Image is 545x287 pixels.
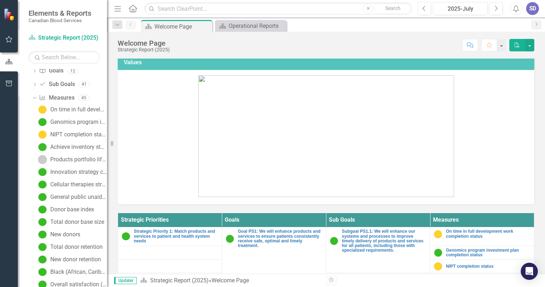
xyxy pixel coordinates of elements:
h3: Values [124,59,531,66]
a: Subgoal PS1.1: We will enhance our systems and processes to improve timely delivery of products a... [342,229,427,253]
img: Caution [38,130,47,139]
a: General public unaided awareness of CBS [36,191,107,203]
a: Black (African, Caribbean, Black) donor base size (WB, Stem) [36,266,107,278]
div: On time in full development work completion status [50,106,107,113]
img: On Target [38,193,47,201]
input: Search ClearPoint... [144,2,412,15]
a: Total donor base size [36,216,104,228]
div: Innovation strategy completion status [50,169,107,175]
img: On Target [38,205,47,214]
img: ClearPoint Strategy [4,8,16,21]
small: Canadian Blood Services [29,17,91,23]
a: NIPT completion status [446,264,530,269]
td: Double-Click to Edit Right Click for Context Menu [430,260,534,273]
a: Cellular therapies strategy completion status [36,179,107,190]
div: Operational Reports [229,21,285,30]
a: Operational Reports [217,21,285,30]
img: On Target [38,268,47,276]
span: Updater [114,277,137,284]
img: CBS_values.png [198,75,454,197]
a: Genomics program investment plan completion status [446,248,530,257]
div: » [140,277,321,285]
div: 2025-July [436,5,485,13]
div: Total donor retention [50,244,103,250]
div: Genomics program investment plan completion status [50,119,107,125]
div: Welcome Page [118,39,170,47]
button: SD [526,2,539,15]
a: Strategic Report (2025) [29,34,100,42]
button: Search [375,4,411,14]
div: Total donor base size [50,219,104,225]
div: New donors [50,231,80,238]
div: New donor retention [50,256,101,263]
a: New donor retention [36,254,101,265]
a: NIPT completion status [36,129,107,140]
div: 12 [67,68,78,74]
div: Donor base index [50,206,94,213]
a: On time in full development work completion status [446,229,530,238]
img: On Target [38,230,47,239]
div: 41 [78,81,90,87]
img: On Target [226,235,234,243]
a: Innovation strategy completion status [36,166,107,178]
a: Genomics program investment plan completion status [36,116,107,128]
a: On time in full development work completion status [36,104,107,115]
a: Achieve inventory stability [36,141,107,153]
img: On Target [38,255,47,264]
div: Open Intercom Messenger [521,263,538,280]
img: On Target [38,180,47,189]
span: Search [385,5,401,11]
a: Sub Goals [39,80,75,89]
td: Double-Click to Edit Right Click for Context Menu [430,246,534,260]
div: Cellular therapies strategy completion status [50,181,107,188]
button: 2025-July [433,2,488,15]
img: No Information [38,155,47,164]
td: Double-Click to Edit Right Click for Context Menu [326,227,430,273]
img: On Target [434,248,442,257]
img: On Target [38,143,47,151]
div: Welcome Page [154,22,210,31]
div: Strategic Report (2025) [118,47,170,52]
input: Search Below... [29,51,100,64]
div: General public unaided awareness of CBS [50,194,107,200]
a: Strategic Report (2025) [150,277,209,284]
td: Double-Click to Edit Right Click for Context Menu [118,227,222,246]
img: On Target [330,237,338,245]
a: Products portfolio lifecycle index [36,154,107,165]
a: Measures [39,94,74,102]
td: Double-Click to Edit Right Click for Context Menu [430,227,534,246]
img: Caution [434,230,442,238]
div: Products portfolio lifecycle index [50,156,107,163]
a: Strategic Priority 1: Match products and services to patient and health system needs [134,229,218,243]
img: On Target [38,168,47,176]
div: NIPT completion status [50,131,107,138]
div: Welcome Page [212,277,249,284]
img: On Target [122,232,130,241]
img: Caution [434,262,442,271]
a: Goal PS1: We will enhance products and services to ensure patients consistently receive safe, opt... [238,229,322,248]
span: Elements & Reports [29,9,91,17]
a: Donor base index [36,204,94,215]
img: On Target [38,118,47,126]
a: Total donor retention [36,241,103,253]
div: Achieve inventory stability [50,144,107,150]
div: Black (African, Caribbean, Black) donor base size (WB, Stem) [50,269,107,275]
img: On Target [38,243,47,251]
img: Caution [38,105,47,114]
a: Goals [39,67,63,75]
div: 45 [78,95,90,101]
a: New donors [36,229,80,240]
img: On Target [38,218,47,226]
